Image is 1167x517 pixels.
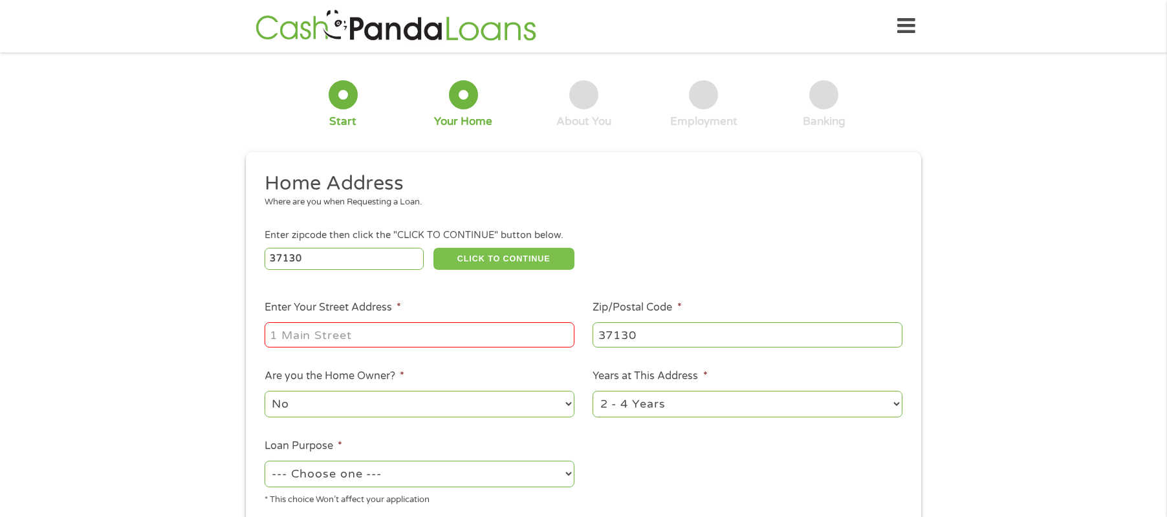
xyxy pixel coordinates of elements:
[252,8,540,45] img: GetLoanNow Logo
[265,439,342,453] label: Loan Purpose
[329,115,356,129] div: Start
[803,115,845,129] div: Banking
[593,369,707,383] label: Years at This Address
[265,489,574,507] div: * This choice Won’t affect your application
[434,115,492,129] div: Your Home
[265,196,893,209] div: Where are you when Requesting a Loan.
[593,301,681,314] label: Zip/Postal Code
[265,248,424,270] input: Enter Zipcode (e.g 01510)
[265,171,893,197] h2: Home Address
[556,115,611,129] div: About You
[265,228,902,243] div: Enter zipcode then click the "CLICK TO CONTINUE" button below.
[265,301,401,314] label: Enter Your Street Address
[670,115,737,129] div: Employment
[433,248,574,270] button: CLICK TO CONTINUE
[265,369,404,383] label: Are you the Home Owner?
[265,322,574,347] input: 1 Main Street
